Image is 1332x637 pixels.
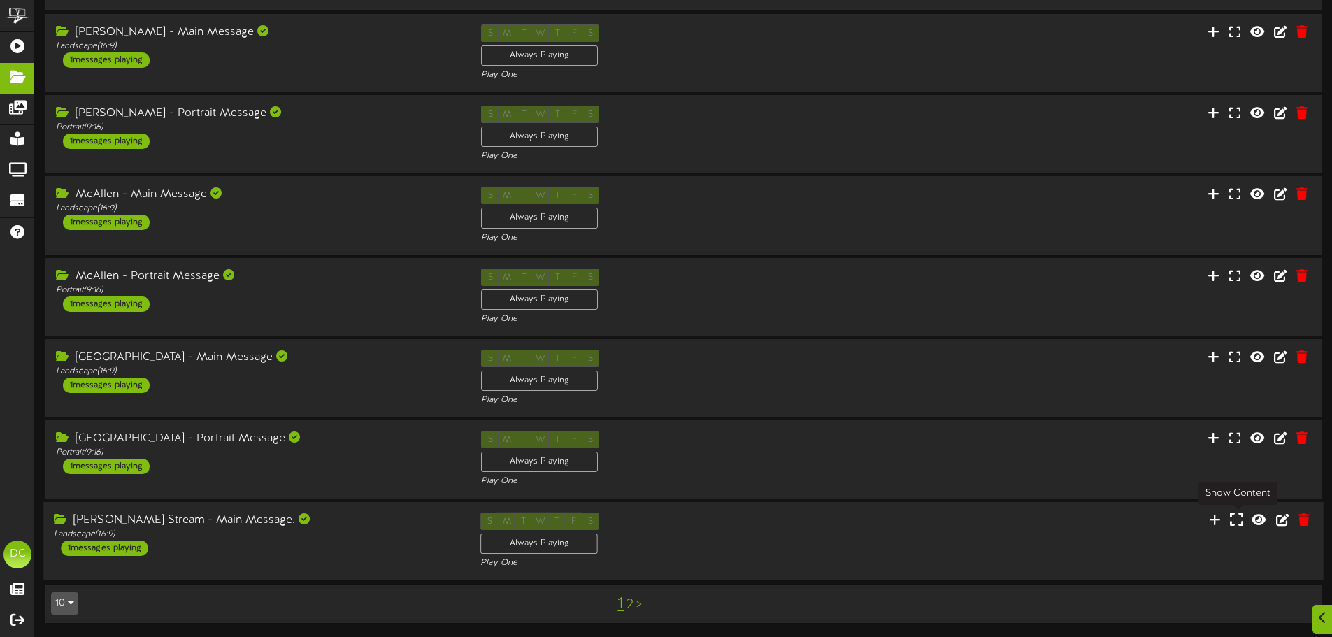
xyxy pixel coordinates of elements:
[56,106,460,122] div: [PERSON_NAME] - Portrait Message
[480,533,598,553] div: Always Playing
[481,232,885,244] div: Play One
[481,150,885,162] div: Play One
[626,597,633,613] a: 2
[56,203,460,215] div: Landscape ( 16:9 )
[481,371,598,391] div: Always Playing
[636,597,642,613] a: >
[481,45,598,66] div: Always Playing
[481,452,598,472] div: Always Playing
[51,592,78,615] button: 10
[56,24,460,41] div: [PERSON_NAME] - Main Message
[63,215,150,230] div: 1 messages playing
[56,269,460,285] div: McAllen - Portrait Message
[481,208,598,228] div: Always Playing
[56,187,460,203] div: McAllen - Main Message
[480,557,886,569] div: Play One
[54,528,459,540] div: Landscape ( 16:9 )
[61,541,148,556] div: 1 messages playing
[63,378,150,393] div: 1 messages playing
[56,285,460,296] div: Portrait ( 9:16 )
[3,541,31,568] div: DC
[56,350,460,366] div: [GEOGRAPHIC_DATA] - Main Message
[481,313,885,325] div: Play One
[63,296,150,312] div: 1 messages playing
[481,394,885,406] div: Play One
[63,459,150,474] div: 1 messages playing
[63,134,150,149] div: 1 messages playing
[617,595,624,613] a: 1
[481,289,598,310] div: Always Playing
[56,122,460,134] div: Portrait ( 9:16 )
[56,447,460,459] div: Portrait ( 9:16 )
[481,475,885,487] div: Play One
[481,69,885,81] div: Play One
[56,41,460,52] div: Landscape ( 16:9 )
[481,127,598,147] div: Always Playing
[56,366,460,378] div: Landscape ( 16:9 )
[63,52,150,68] div: 1 messages playing
[54,512,459,528] div: [PERSON_NAME] Stream - Main Message.
[56,431,460,447] div: [GEOGRAPHIC_DATA] - Portrait Message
